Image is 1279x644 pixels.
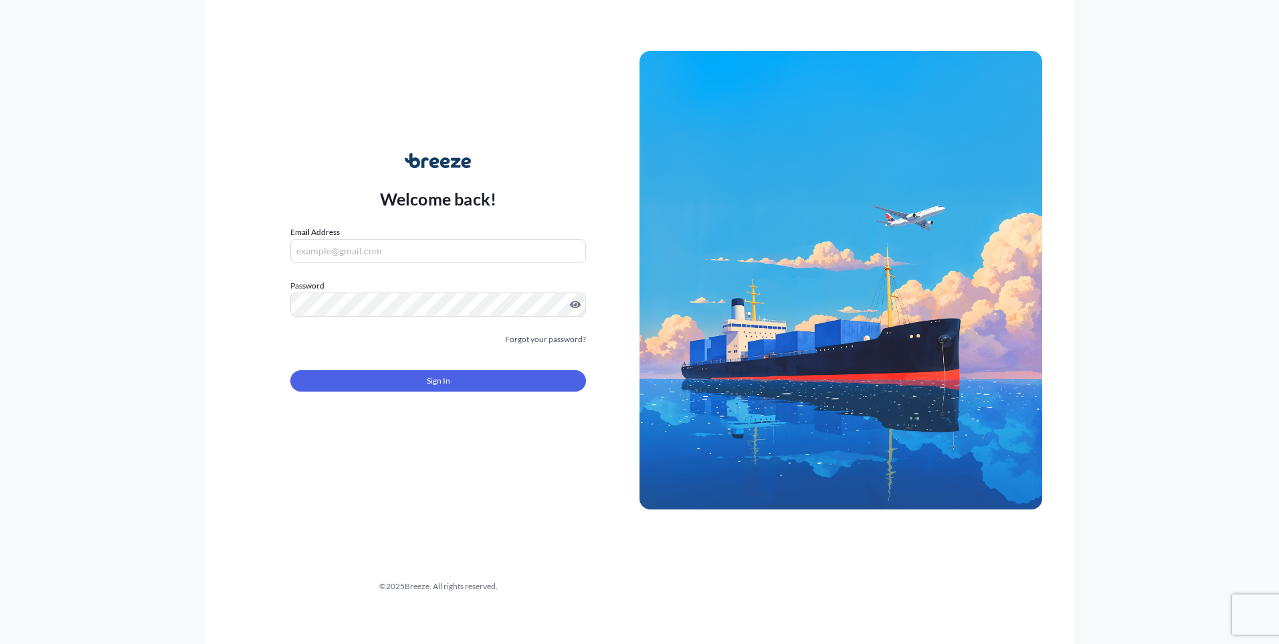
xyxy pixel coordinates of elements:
[639,51,1042,509] img: Ship illustration
[427,374,450,388] span: Sign In
[380,188,497,210] p: Welcome back!
[505,333,586,346] a: Forgot your password?
[290,279,586,293] label: Password
[290,239,586,263] input: example@gmail.com
[570,299,581,310] button: Show password
[290,226,340,239] label: Email Address
[237,580,639,593] div: © 2025 Breeze. All rights reserved.
[290,370,586,392] button: Sign In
